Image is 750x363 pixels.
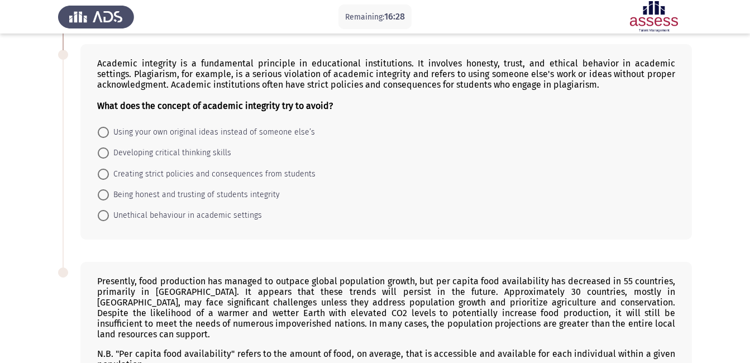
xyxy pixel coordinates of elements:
div: Academic integrity is a fundamental principle in educational institutions. It involves honesty, t... [97,58,675,111]
span: Unethical behaviour in academic settings [109,209,262,222]
span: 16:28 [384,11,405,22]
b: What does the concept of academic integrity try to avoid? [97,101,333,111]
span: Creating strict policies and consequences from students [109,168,316,181]
img: Assessment logo of ASSESS English Language Assessment (3 Module) (Ad - IB) [616,1,692,32]
span: Using your own original ideas instead of someone else’s [109,126,315,139]
span: Being honest and trusting of students integrity [109,188,280,202]
img: Assess Talent Management logo [58,1,134,32]
span: Developing critical thinking skills [109,146,231,160]
p: Remaining: [345,10,405,24]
